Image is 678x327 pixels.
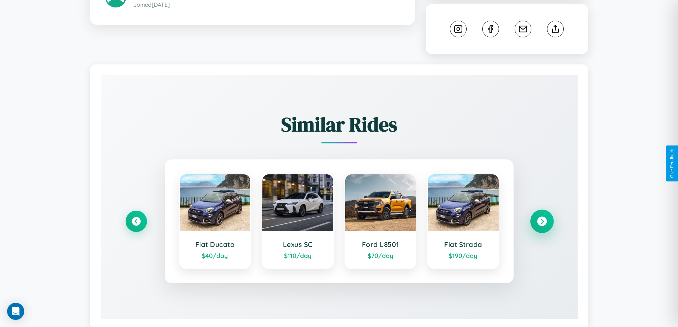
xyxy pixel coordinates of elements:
[345,174,417,269] a: Ford L8501$70/day
[269,252,326,259] div: $ 110 /day
[179,174,251,269] a: Fiat Ducato$40/day
[352,240,409,249] h3: Ford L8501
[7,303,24,320] div: Open Intercom Messenger
[427,174,499,269] a: Fiat Strada$190/day
[262,174,334,269] a: Lexus SC$110/day
[435,240,492,249] h3: Fiat Strada
[187,240,243,249] h3: Fiat Ducato
[669,149,674,178] div: Give Feedback
[269,240,326,249] h3: Lexus SC
[187,252,243,259] div: $ 40 /day
[352,252,409,259] div: $ 70 /day
[126,111,553,138] h2: Similar Rides
[435,252,492,259] div: $ 190 /day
